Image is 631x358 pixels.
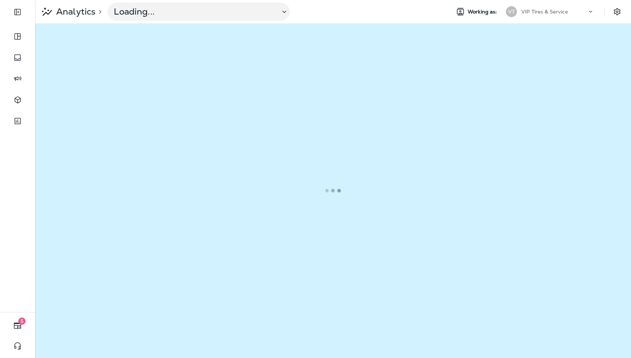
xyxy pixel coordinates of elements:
p: VIP Tires & Service [521,9,568,15]
button: Expand Sidebar [7,5,28,19]
span: 5 [18,318,26,325]
button: Settings [611,5,624,18]
span: Working as: [468,9,499,15]
p: Loading... [114,6,274,17]
button: 5 [7,318,28,333]
p: Analytics [53,6,96,17]
p: > [96,9,102,15]
div: VT [506,6,517,17]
